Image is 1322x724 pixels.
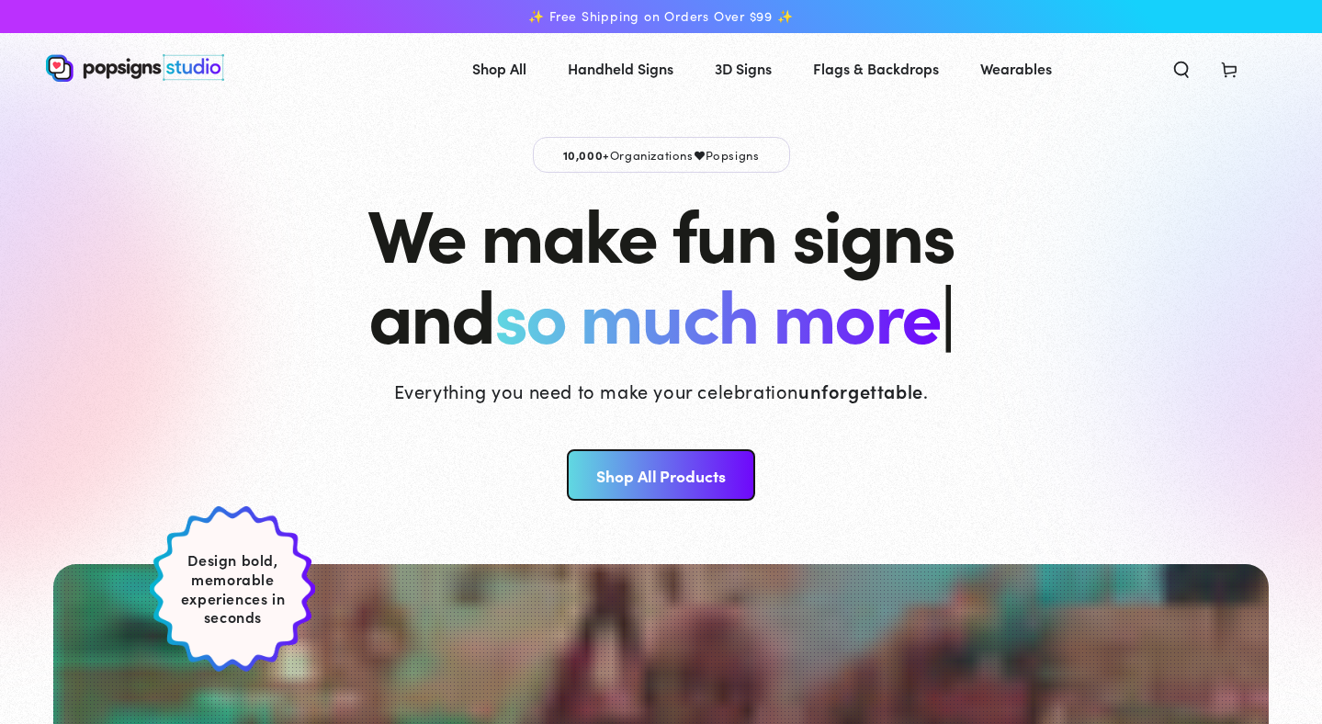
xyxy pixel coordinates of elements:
span: ✨ Free Shipping on Orders Over $99 ✨ [528,8,793,25]
a: Handheld Signs [554,44,687,93]
span: Handheld Signs [568,55,673,82]
span: 10,000+ [563,146,610,163]
a: Shop All Products [567,449,755,501]
span: so much more [494,261,940,363]
a: Flags & Backdrops [799,44,953,93]
p: Everything you need to make your celebration . [394,378,929,403]
a: Wearables [966,44,1066,93]
strong: unforgettable [798,378,923,403]
span: | [940,260,954,364]
a: Shop All [458,44,540,93]
h1: We make fun signs and [367,191,954,353]
span: 3D Signs [715,55,772,82]
span: Flags & Backdrops [813,55,939,82]
span: Shop All [472,55,526,82]
a: 3D Signs [701,44,785,93]
span: Wearables [980,55,1052,82]
summary: Search our site [1158,48,1205,88]
img: Popsigns Studio [46,54,224,82]
p: Organizations Popsigns [533,137,790,173]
